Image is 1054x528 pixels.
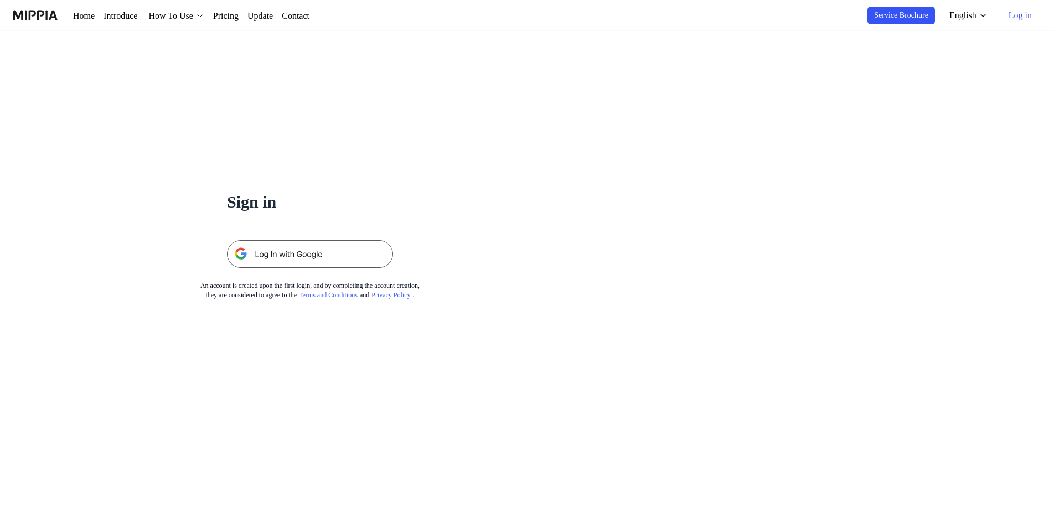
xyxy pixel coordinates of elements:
[182,281,438,300] div: An account is created upon the first login, and by completing the account creation, they are cons...
[227,240,393,268] img: 구글 로그인 버튼
[154,9,217,23] button: How To Use
[226,9,254,23] a: Pricing
[227,190,393,214] h1: Sign in
[262,9,292,23] a: Update
[938,4,993,27] button: English
[154,9,208,23] div: How To Use
[301,9,334,23] a: Contact
[385,291,427,299] a: Privacy Policy
[73,9,97,23] a: Home
[944,9,977,22] div: English
[106,9,146,23] a: Introduce
[858,7,932,24] button: Service Brochure
[300,291,369,299] a: Terms and Conditions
